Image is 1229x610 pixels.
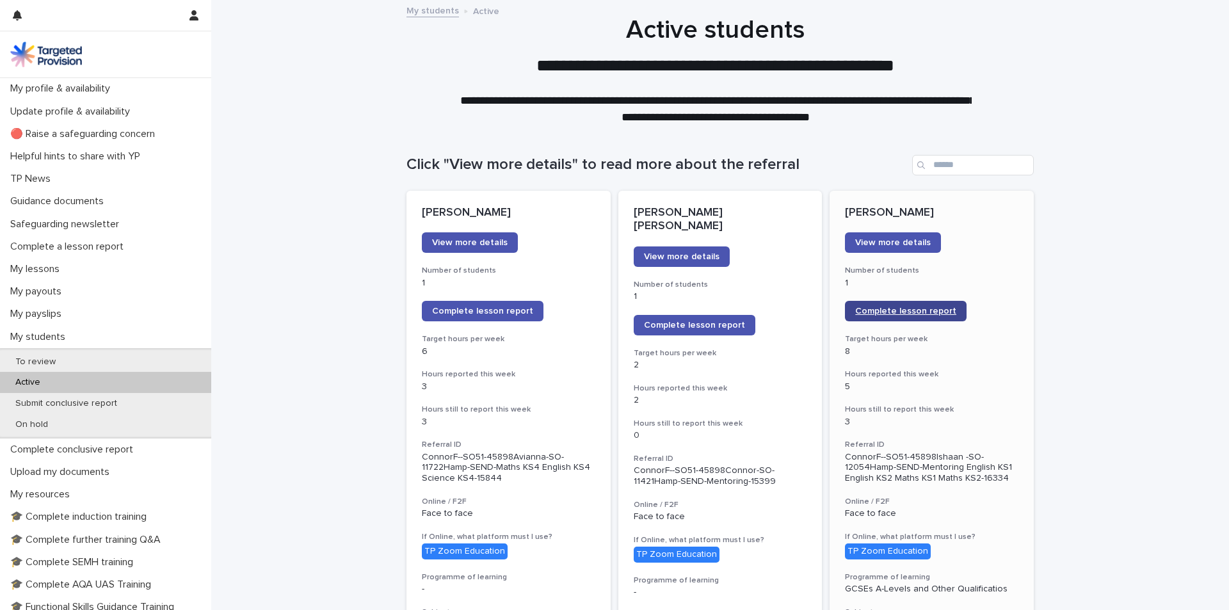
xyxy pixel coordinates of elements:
[5,83,120,95] p: My profile & availability
[5,218,129,230] p: Safeguarding newsletter
[634,511,807,522] p: Face to face
[422,266,595,276] h3: Number of students
[432,238,508,247] span: View more details
[634,500,807,510] h3: Online / F2F
[912,155,1034,175] input: Search
[422,405,595,415] h3: Hours still to report this week
[422,417,595,428] p: 3
[422,532,595,542] h3: If Online, what platform must I use?
[422,452,595,484] p: ConnorF--SO51-45898Avianna-SO-11722Hamp-SEND-Maths KS4 English KS4 Science KS4-15844
[422,334,595,344] h3: Target hours per week
[634,360,807,371] p: 2
[5,534,171,546] p: 🎓 Complete further training Q&A
[402,15,1029,45] h1: Active students
[845,334,1018,344] h3: Target hours per week
[422,440,595,450] h3: Referral ID
[855,307,956,316] span: Complete lesson report
[845,232,941,253] a: View more details
[5,357,66,367] p: To review
[845,381,1018,392] p: 5
[845,584,1018,595] p: GCSEs A-Levels and Other Qualificatios
[422,497,595,507] h3: Online / F2F
[422,278,595,289] p: 1
[5,419,58,430] p: On hold
[422,369,595,380] h3: Hours reported this week
[634,315,755,335] a: Complete lesson report
[5,195,114,207] p: Guidance documents
[406,3,459,17] a: My students
[845,266,1018,276] h3: Number of students
[5,331,76,343] p: My students
[845,405,1018,415] h3: Hours still to report this week
[422,381,595,392] p: 3
[422,206,595,220] p: [PERSON_NAME]
[5,128,165,140] p: 🔴 Raise a safeguarding concern
[634,383,807,394] h3: Hours reported this week
[845,543,931,559] div: TP Zoom Education
[845,508,1018,519] p: Face to face
[845,278,1018,289] p: 1
[422,301,543,321] a: Complete lesson report
[634,291,807,302] p: 1
[644,321,745,330] span: Complete lesson report
[845,301,967,321] a: Complete lesson report
[644,252,719,261] span: View more details
[634,419,807,429] h3: Hours still to report this week
[845,206,1018,220] p: [PERSON_NAME]
[5,173,61,185] p: TP News
[432,307,533,316] span: Complete lesson report
[406,156,907,174] h1: Click "View more details" to read more about the referral
[5,444,143,456] p: Complete conclusive report
[845,572,1018,582] h3: Programme of learning
[422,572,595,582] h3: Programme of learning
[422,508,595,519] p: Face to face
[5,106,140,118] p: Update profile & availability
[634,430,807,441] p: 0
[634,535,807,545] h3: If Online, what platform must I use?
[5,488,80,501] p: My resources
[634,280,807,290] h3: Number of students
[634,465,807,487] p: ConnorF--SO51-45898Connor-SO-11421Hamp-SEND-Mentoring-15399
[5,556,143,568] p: 🎓 Complete SEMH training
[422,232,518,253] a: View more details
[5,398,127,409] p: Submit conclusive report
[634,206,807,234] p: [PERSON_NAME] [PERSON_NAME]
[422,346,595,357] p: 6
[422,543,508,559] div: TP Zoom Education
[5,285,72,298] p: My payouts
[5,263,70,275] p: My lessons
[634,454,807,464] h3: Referral ID
[10,42,82,67] img: M5nRWzHhSzIhMunXDL62
[634,587,807,598] p: -
[845,532,1018,542] h3: If Online, what platform must I use?
[5,579,161,591] p: 🎓 Complete AQA UAS Training
[855,238,931,247] span: View more details
[845,417,1018,428] p: 3
[845,346,1018,357] p: 8
[5,308,72,320] p: My payslips
[5,241,134,253] p: Complete a lesson report
[634,348,807,358] h3: Target hours per week
[473,3,499,17] p: Active
[5,511,157,523] p: 🎓 Complete induction training
[5,377,51,388] p: Active
[845,497,1018,507] h3: Online / F2F
[422,584,595,595] p: -
[634,395,807,406] p: 2
[5,150,150,163] p: Helpful hints to share with YP
[634,575,807,586] h3: Programme of learning
[634,246,730,267] a: View more details
[845,440,1018,450] h3: Referral ID
[845,452,1018,484] p: ConnorF--SO51-45898Ishaan -SO-12054Hamp-SEND-Mentoring English KS1 English KS2 Maths KS1 Maths KS...
[634,547,719,563] div: TP Zoom Education
[5,466,120,478] p: Upload my documents
[845,369,1018,380] h3: Hours reported this week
